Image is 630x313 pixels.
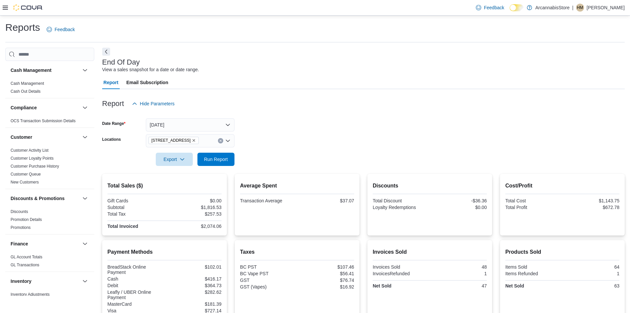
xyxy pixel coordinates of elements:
div: Loyalty Redemptions [373,205,429,210]
a: Inventory Adjustments [11,292,50,297]
a: Feedback [44,23,77,36]
input: Dark Mode [510,4,524,11]
a: GL Account Totals [11,255,42,259]
div: Leafly / UBER Online Payment [107,289,163,300]
div: -$36.36 [431,198,487,203]
button: Finance [81,240,89,248]
div: Henrique Merzari [576,4,584,12]
div: $282.62 [166,289,222,295]
label: Date Range [102,121,126,126]
a: OCS Transaction Submission Details [11,119,76,123]
span: Report [104,76,118,89]
button: Compliance [81,104,89,112]
div: 1 [564,271,619,276]
div: $107.46 [298,264,354,270]
div: Cash [107,276,163,282]
div: $1,816.53 [166,205,222,210]
span: [STREET_ADDRESS] [151,137,191,144]
span: Feedback [55,26,75,33]
span: Customer Queue [11,172,41,177]
div: $1,143.75 [564,198,619,203]
h3: Compliance [11,104,37,111]
div: $56.41 [298,271,354,276]
div: $2,074.06 [166,224,222,229]
button: Export [156,153,193,166]
button: Customer [11,134,80,140]
div: 1 [431,271,487,276]
div: $16.92 [298,284,354,289]
span: Promotion Details [11,217,42,222]
a: Feedback [473,1,507,14]
img: Cova [13,4,43,11]
span: Customer Activity List [11,148,49,153]
span: Hide Parameters [140,100,175,107]
a: Customer Queue [11,172,41,177]
div: Gift Cards [107,198,163,203]
button: Clear input [218,138,223,143]
div: $672.78 [564,205,619,210]
strong: Total Invoiced [107,224,138,229]
button: Remove 2267 Kingsway - 450548 from selection in this group [192,138,196,142]
a: GL Transactions [11,263,39,267]
div: $0.00 [431,205,487,210]
div: MasterCard [107,301,163,307]
h2: Invoices Sold [373,248,487,256]
div: BC Vape PST [240,271,296,276]
div: Items Refunded [505,271,561,276]
div: $76.74 [298,278,354,283]
strong: Net Sold [373,283,392,288]
div: View a sales snapshot for a date or date range. [102,66,199,73]
a: Customer Activity List [11,148,49,153]
a: Cash Out Details [11,89,41,94]
h2: Products Sold [505,248,619,256]
div: BreadStack Online Payment [107,264,163,275]
h2: Average Spent [240,182,354,190]
button: Discounts & Promotions [11,195,80,202]
button: Open list of options [225,138,231,143]
span: Inventory Adjustments [11,292,50,297]
a: Cash Management [11,81,44,86]
div: Total Tax [107,211,163,217]
div: $37.07 [298,198,354,203]
a: Discounts [11,209,28,214]
div: 64 [564,264,619,270]
h3: Finance [11,240,28,247]
span: Export [160,153,189,166]
button: Cash Management [11,67,80,74]
h2: Cost/Profit [505,182,619,190]
button: [DATE] [146,118,234,131]
div: Transaction Average [240,198,296,203]
button: Run Report [197,153,234,166]
strong: Net Sold [505,283,524,288]
div: $416.17 [166,276,222,282]
div: $257.53 [166,211,222,217]
h3: Report [102,100,124,108]
h3: Inventory [11,278,31,285]
span: New Customers [11,180,39,185]
h3: Cash Management [11,67,52,74]
a: New Customers [11,180,39,184]
label: Locations [102,137,121,142]
a: Customer Purchase History [11,164,59,169]
button: Discounts & Promotions [81,194,89,202]
button: Next [102,48,110,56]
span: Run Report [204,156,228,163]
a: Customer Loyalty Points [11,156,54,161]
div: Customer [5,146,94,189]
button: Finance [11,240,80,247]
span: Promotions [11,225,31,230]
div: 48 [431,264,487,270]
span: Customer Loyalty Points [11,156,54,161]
div: Cash Management [5,79,94,98]
div: Invoices Sold [373,264,429,270]
h3: End Of Day [102,58,140,66]
h3: Customer [11,134,32,140]
span: Feedback [484,4,504,11]
div: Debit [107,283,163,288]
h1: Reports [5,21,40,34]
